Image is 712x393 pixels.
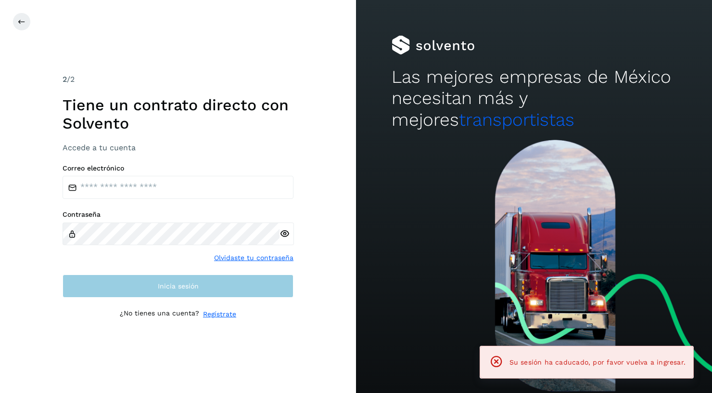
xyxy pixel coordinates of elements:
p: ¿No tienes una cuenta? [120,309,199,319]
label: Correo electrónico [63,164,293,172]
h2: Las mejores empresas de México necesitan más y mejores [392,66,676,131]
span: Inicia sesión [158,283,199,289]
h3: Accede a tu cuenta [63,143,293,152]
h1: Tiene un contrato directo con Solvento [63,96,293,133]
span: 2 [63,75,67,84]
a: Olvidaste tu contraseña [214,253,293,263]
a: Regístrate [203,309,236,319]
span: transportistas [459,109,574,130]
button: Inicia sesión [63,275,293,298]
span: Su sesión ha caducado, por favor vuelva a ingresar. [509,358,686,366]
label: Contraseña [63,210,293,219]
div: /2 [63,74,293,85]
